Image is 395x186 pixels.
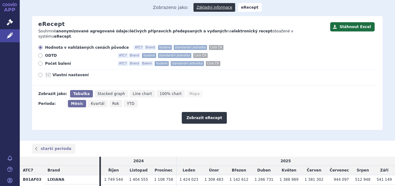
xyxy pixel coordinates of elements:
span: Brand [129,53,140,58]
span: ODTD [45,53,113,58]
span: 1 388 989 [280,177,298,182]
td: Červenec [326,166,352,175]
td: Červen [301,166,326,175]
td: Květen [276,166,301,175]
span: 1 266 731 [255,177,273,182]
span: Hodnota v nahlášených cenách původce [45,45,129,50]
span: 1 749 544 [104,177,123,182]
div: Zobrazit jako: [38,90,67,97]
span: 541 149 [376,177,392,182]
span: Balení [141,61,153,66]
td: Září [373,166,395,175]
td: Leden [176,166,202,175]
th: LIXIANA [44,175,99,184]
span: ATC7 [134,45,144,50]
span: Rok [112,101,119,106]
span: Brand [48,168,60,172]
span: 1 308 483 [205,177,223,182]
button: Stáhnout Excel [330,22,375,31]
strong: léčivých přípravcích předepsaných a vydaných [130,29,227,33]
td: 2024 [101,157,176,166]
p: Souhrnné o na obsažené v systému . [38,29,327,39]
td: Únor [202,166,227,175]
span: Tabulka [73,92,89,96]
span: 1 142 612 [230,177,248,182]
span: Celá ČR [193,53,208,58]
strong: eRecept [54,34,71,39]
span: Kvartál [91,101,104,106]
span: 1 404 555 [129,177,148,182]
span: Měsíc [71,101,83,106]
span: Stacked graph [98,92,125,96]
span: 512 948 [355,177,371,182]
span: standardní jednotka [171,61,204,66]
span: Počet balení [45,61,113,66]
span: standardní jednotka [174,45,207,50]
td: Březen [227,166,252,175]
span: 1 108 758 [154,177,173,182]
span: Brand [144,45,156,50]
span: 1 381 302 [305,177,323,182]
span: Celá ČR [206,61,220,66]
td: Duben [252,166,276,175]
span: Vlastní nastavení [52,72,120,77]
span: Vydané [142,53,156,58]
span: 100% chart [160,92,181,96]
td: Říjen [101,166,126,175]
span: standardní jednotka [158,53,191,58]
span: 1 424 023 [180,177,198,182]
a: Základní informace [193,3,235,12]
span: Line chart [133,92,152,96]
strong: elektronický recept [232,29,272,33]
td: Srpen [352,166,374,175]
span: YTD [127,101,135,106]
div: Perioda: [38,100,65,107]
a: starší perioda [32,144,75,154]
button: Zobrazit eRecept [182,112,227,124]
span: Brand [129,61,140,66]
span: Celá ČR [209,45,223,50]
span: Zobrazeno jako: [153,3,189,12]
strong: anonymizované agregované údaje [56,29,128,33]
span: ATC7 [118,53,128,58]
td: Listopad [126,166,151,175]
span: ATC7 [118,61,128,66]
td: 2025 [176,157,395,166]
strong: eRecept [238,3,262,12]
h2: eRecept [38,21,65,27]
span: Mapa [189,92,200,96]
span: ATC7 [23,168,33,172]
span: Vydané [155,61,168,66]
td: Prosinec [151,166,177,175]
span: Vydané [158,45,172,50]
span: 944 097 [334,177,349,182]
